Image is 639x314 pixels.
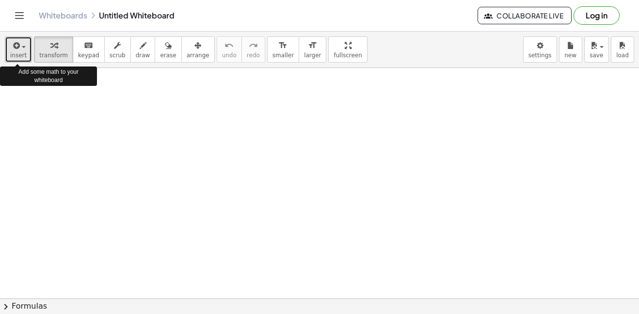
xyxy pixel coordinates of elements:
button: save [584,36,609,63]
span: load [616,52,629,59]
button: undoundo [217,36,242,63]
button: fullscreen [328,36,367,63]
i: format_size [278,40,288,51]
i: keyboard [84,40,93,51]
button: insert [5,36,32,63]
span: transform [39,52,68,59]
button: erase [155,36,181,63]
a: Whiteboards [39,11,87,20]
button: Collaborate Live [478,7,572,24]
span: smaller [272,52,294,59]
span: arrange [187,52,209,59]
span: scrub [110,52,126,59]
span: fullscreen [334,52,362,59]
span: erase [160,52,176,59]
button: redoredo [241,36,265,63]
button: draw [130,36,156,63]
span: new [564,52,576,59]
button: load [611,36,634,63]
button: transform [34,36,73,63]
button: Log in [574,6,620,25]
button: Toggle navigation [12,8,27,23]
button: new [559,36,582,63]
button: format_sizelarger [299,36,326,63]
span: draw [136,52,150,59]
span: redo [247,52,260,59]
i: undo [224,40,234,51]
i: format_size [308,40,317,51]
button: format_sizesmaller [267,36,299,63]
button: scrub [104,36,131,63]
button: arrange [181,36,215,63]
span: settings [528,52,552,59]
span: keypad [78,52,99,59]
span: save [590,52,603,59]
span: Collaborate Live [486,11,563,20]
button: settings [523,36,557,63]
i: redo [249,40,258,51]
button: keyboardkeypad [73,36,105,63]
span: larger [304,52,321,59]
span: insert [10,52,27,59]
span: undo [222,52,237,59]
